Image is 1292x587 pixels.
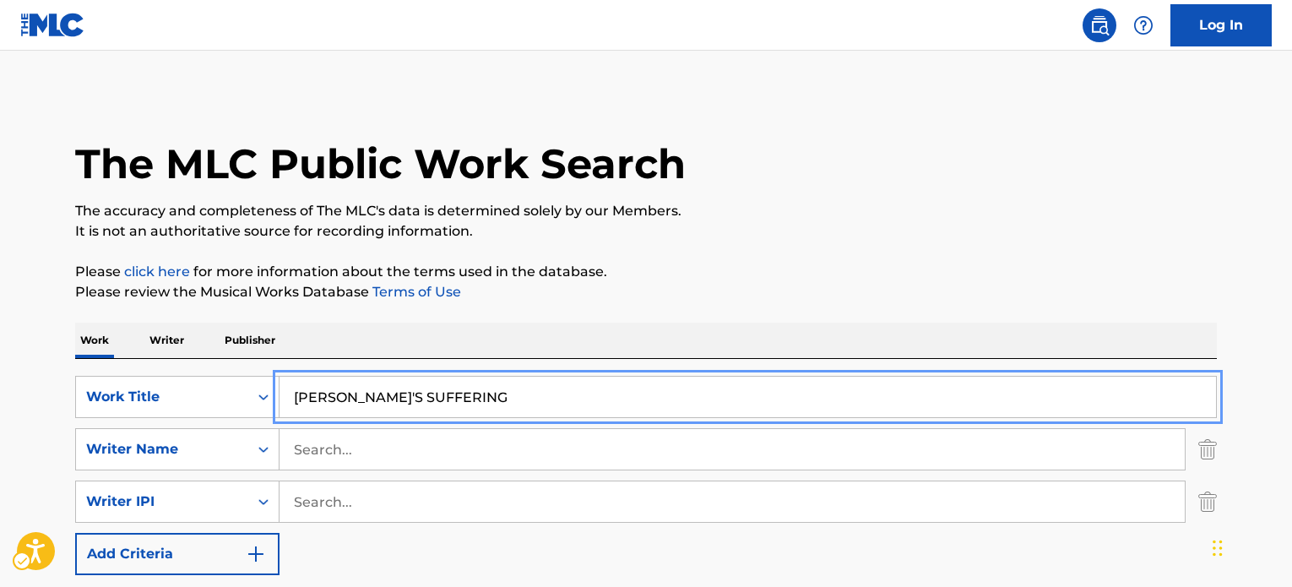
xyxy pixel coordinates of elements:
p: It is not an authoritative source for recording information. [75,221,1217,242]
p: Work [75,323,114,358]
button: Add Criteria [75,533,280,575]
iframe: Hubspot Iframe [1208,506,1292,587]
div: Work Title [86,387,238,407]
div: Writer IPI [86,492,238,512]
input: Search... [280,377,1216,417]
p: Please for more information about the terms used in the database. [75,262,1217,282]
div: Chat Widget [1208,506,1292,587]
img: 9d2ae6d4665cec9f34b9.svg [246,544,266,564]
a: Terms of Use [369,284,461,300]
p: The accuracy and completeness of The MLC's data is determined solely by our Members. [75,201,1217,221]
input: Search... [280,429,1185,470]
a: click here [124,264,190,280]
img: Delete Criterion [1198,428,1217,470]
p: Please review the Musical Works Database [75,282,1217,302]
img: search [1089,15,1110,35]
p: Writer [144,323,189,358]
h1: The MLC Public Work Search [75,139,686,189]
img: MLC Logo [20,13,85,37]
p: Publisher [220,323,280,358]
div: Writer Name [86,439,238,459]
div: Drag [1213,523,1223,573]
input: Search... [280,481,1185,522]
img: Delete Criterion [1198,481,1217,523]
a: Log In [1170,4,1272,46]
img: help [1133,15,1154,35]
